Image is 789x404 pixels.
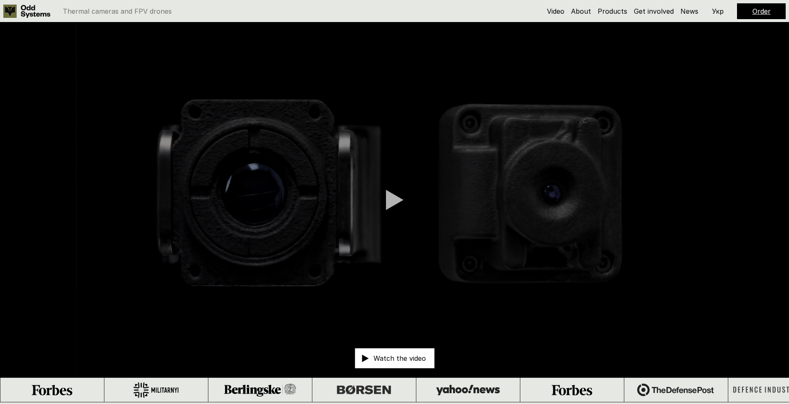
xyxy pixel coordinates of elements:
a: About [571,7,591,15]
a: Get involved [634,7,674,15]
a: Order [752,7,771,15]
p: Watch the video [373,355,426,362]
p: Укр [712,8,724,15]
a: Video [547,7,564,15]
p: Thermal cameras and FPV drones [63,8,172,15]
a: News [680,7,698,15]
a: Products [598,7,627,15]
